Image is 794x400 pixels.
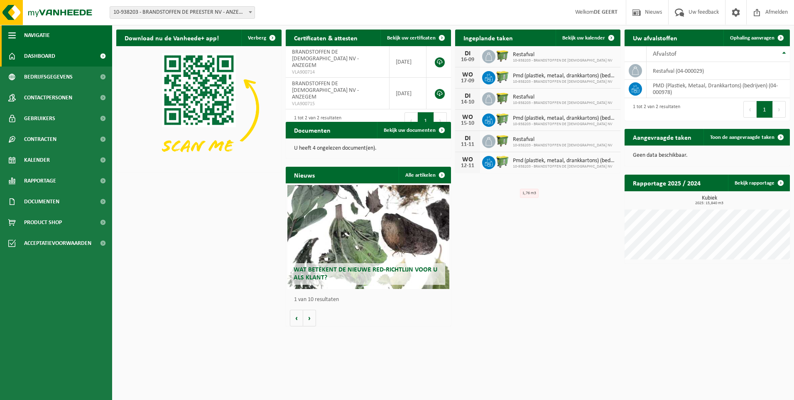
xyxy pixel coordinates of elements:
[513,58,613,63] span: 10-938203 - BRANDSTOFFEN DE [DEMOGRAPHIC_DATA] NV
[303,310,316,326] button: Volgende
[728,175,789,191] a: Bekijk rapportage
[290,310,303,326] button: Vorige
[647,80,790,98] td: PMD (Plastiek, Metaal, Drankkartons) (bedrijven) (04-000978)
[290,111,341,130] div: 1 tot 2 van 2 resultaten
[625,30,686,46] h2: Uw afvalstoffen
[703,129,789,146] a: Toon de aangevraagde taken
[773,101,786,118] button: Next
[495,70,510,84] img: WB-0660-HPE-GN-50
[459,114,476,121] div: WO
[292,69,383,76] span: VLA900714
[513,115,616,122] span: Pmd (plastiek, metaal, drankkartons) (bedrijven)
[459,156,476,163] div: WO
[625,175,709,191] h2: Rapportage 2025 / 2024
[459,50,476,57] div: DI
[513,94,613,101] span: Restafval
[390,46,426,78] td: [DATE]
[292,81,359,100] span: BRANDSTOFFEN DE [DEMOGRAPHIC_DATA] NV - ANZEGEM
[24,108,55,129] span: Gebruikers
[24,212,62,233] span: Product Shop
[241,30,281,46] button: Verberg
[24,87,72,108] span: Contactpersonen
[757,101,773,118] button: 1
[459,142,476,148] div: 11-11
[24,25,50,46] span: Navigatie
[629,201,790,205] span: 2025: 15,840 m3
[653,51,676,57] span: Afvalstof
[286,30,366,46] h2: Certificaten & attesten
[286,167,323,183] h2: Nieuws
[24,191,59,212] span: Documenten
[287,185,449,289] a: Wat betekent de nieuwe RED-richtlijn voor u als klant?
[24,150,50,170] span: Kalender
[116,30,227,46] h2: Download nu de Vanheede+ app!
[294,146,443,151] p: U heeft 4 ongelezen document(en).
[459,135,476,142] div: DI
[459,57,476,63] div: 16-09
[710,135,774,140] span: Toon de aangevraagde taken
[294,297,447,303] p: 1 van 10 resultaten
[459,163,476,169] div: 12-11
[513,136,613,143] span: Restafval
[459,121,476,126] div: 15-10
[384,128,436,133] span: Bekijk uw documenten
[434,112,447,129] button: Next
[495,91,510,105] img: WB-1100-HPE-GN-50
[633,153,782,158] p: Geen data beschikbaar.
[24,233,91,254] span: Acceptatievoorwaarden
[459,93,476,99] div: DI
[513,164,616,169] span: 10-938203 - BRANDSTOFFEN DE [DEMOGRAPHIC_DATA] NV
[418,112,434,129] button: 1
[513,122,616,127] span: 10-938203 - BRANDSTOFFEN DE [DEMOGRAPHIC_DATA] NV
[292,49,359,69] span: BRANDSTOFFEN DE [DEMOGRAPHIC_DATA] NV - ANZEGEM
[743,101,757,118] button: Previous
[495,112,510,126] img: WB-0660-HPE-GN-50
[399,167,450,183] a: Alle artikelen
[24,129,56,150] span: Contracten
[24,67,73,87] span: Bedrijfsgegevens
[730,35,774,41] span: Ophaling aanvragen
[629,100,680,119] div: 1 tot 2 van 2 resultaten
[495,133,510,148] img: WB-1100-HPE-GN-50
[459,72,476,78] div: WO
[294,267,437,281] span: Wat betekent de nieuwe RED-richtlijn voor u als klant?
[562,35,605,41] span: Bekijk uw kalender
[292,101,383,107] span: VLA900715
[24,46,55,67] span: Dashboard
[647,62,790,80] td: restafval (04-000029)
[513,101,613,106] span: 10-938203 - BRANDSTOFFEN DE [DEMOGRAPHIC_DATA] NV
[513,52,613,58] span: Restafval
[513,73,616,79] span: Pmd (plastiek, metaal, drankkartons) (bedrijven)
[455,30,521,46] h2: Ingeplande taken
[556,30,620,46] a: Bekijk uw kalender
[24,170,56,191] span: Rapportage
[513,158,616,164] span: Pmd (plastiek, metaal, drankkartons) (bedrijven)
[594,9,618,15] strong: DE GEERT
[286,122,339,138] h2: Documenten
[459,99,476,105] div: 14-10
[377,122,450,138] a: Bekijk uw documenten
[513,79,616,84] span: 10-938203 - BRANDSTOFFEN DE [DEMOGRAPHIC_DATA] NV
[513,143,613,148] span: 10-938203 - BRANDSTOFFEN DE [DEMOGRAPHIC_DATA] NV
[625,129,700,145] h2: Aangevraagde taken
[110,6,255,19] span: 10-938203 - BRANDSTOFFEN DE PREESTER NV - ANZEGEM
[116,46,282,170] img: Download de VHEPlus App
[248,35,266,41] span: Verberg
[495,155,510,169] img: WB-0660-HPE-GN-50
[629,195,790,205] h3: Kubiek
[459,78,476,84] div: 17-09
[723,30,789,46] a: Ophaling aanvragen
[495,49,510,63] img: WB-1100-HPE-GN-50
[387,35,436,41] span: Bekijk uw certificaten
[390,78,426,109] td: [DATE]
[110,7,255,18] span: 10-938203 - BRANDSTOFFEN DE PREESTER NV - ANZEGEM
[380,30,450,46] a: Bekijk uw certificaten
[404,112,418,129] button: Previous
